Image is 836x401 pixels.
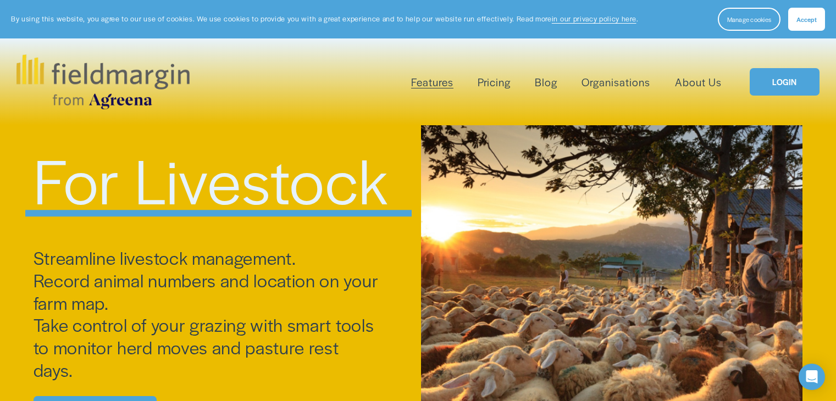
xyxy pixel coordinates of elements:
[535,73,557,91] a: Blog
[411,74,453,90] span: Features
[478,73,511,91] a: Pricing
[796,15,817,24] span: Accept
[788,8,825,31] button: Accept
[727,15,771,24] span: Manage cookies
[750,68,819,96] a: LOGIN
[34,245,383,382] span: Streamline livestock management. Record animal numbers and location on your farm map. Take contro...
[718,8,780,31] button: Manage cookies
[552,14,636,24] a: in our privacy policy here
[34,135,390,222] span: For Livestock
[16,54,189,109] img: fieldmargin.com
[582,73,650,91] a: Organisations
[11,14,638,24] p: By using this website, you agree to our use of cookies. We use cookies to provide you with a grea...
[799,364,825,390] div: Open Intercom Messenger
[411,73,453,91] a: folder dropdown
[675,73,722,91] a: About Us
